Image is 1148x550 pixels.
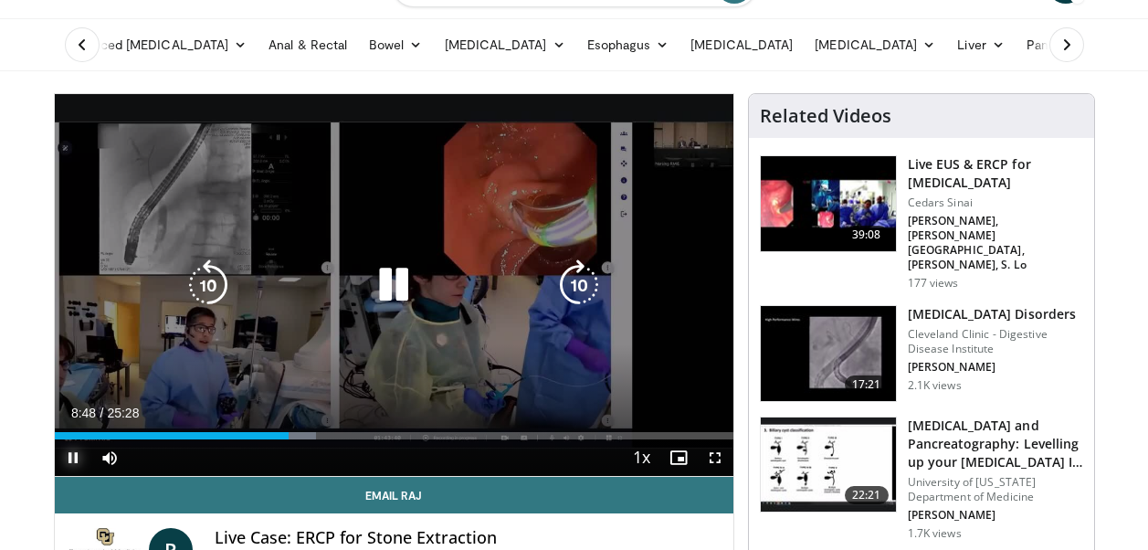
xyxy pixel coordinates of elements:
button: Playback Rate [624,439,660,476]
a: 17:21 [MEDICAL_DATA] Disorders Cleveland Clinic - Digestive Disease Institute [PERSON_NAME] 2.1K ... [760,305,1083,402]
p: [PERSON_NAME] [908,360,1083,375]
a: 39:08 Live EUS & ERCP for [MEDICAL_DATA] Cedars Sinai [PERSON_NAME], [PERSON_NAME][GEOGRAPHIC_DAT... [760,155,1083,291]
video-js: Video Player [55,94,733,477]
span: 8:48 [71,406,96,420]
p: 1.7K views [908,526,962,541]
span: / [100,406,104,420]
a: Esophagus [576,26,680,63]
a: 22:21 [MEDICAL_DATA] and Pancreatography: Levelling up your [MEDICAL_DATA] I… University of [US_S... [760,417,1083,541]
p: 2.1K views [908,378,962,393]
a: [MEDICAL_DATA] [679,26,804,63]
img: 2be06fa1-8f42-4bab-b66d-9367dd3d8d02.150x105_q85_crop-smart_upscale.jpg [761,306,896,401]
h4: Related Videos [760,105,891,127]
p: Cleveland Clinic - Digestive Disease Institute [908,327,1083,356]
h3: [MEDICAL_DATA] Disorders [908,305,1083,323]
p: University of [US_STATE] Department of Medicine [908,475,1083,504]
p: [PERSON_NAME] [908,508,1083,523]
a: [MEDICAL_DATA] [804,26,946,63]
span: 17:21 [845,375,889,394]
button: Enable picture-in-picture mode [660,439,697,476]
span: 39:08 [845,226,889,244]
a: Anal & Rectal [258,26,358,63]
span: 25:28 [107,406,139,420]
a: [MEDICAL_DATA] [434,26,576,63]
h4: Live Case: ERCP for Stone Extraction [215,528,719,548]
button: Pause [55,439,91,476]
p: [PERSON_NAME], [PERSON_NAME][GEOGRAPHIC_DATA], [PERSON_NAME], S. Lo [908,214,1083,272]
a: Advanced [MEDICAL_DATA] [54,26,258,63]
p: Cedars Sinai [908,196,1083,210]
button: Fullscreen [697,439,733,476]
a: Liver [946,26,1015,63]
p: 177 views [908,276,959,291]
button: Mute [91,439,128,476]
h3: Live EUS & ERCP for [MEDICAL_DATA] [908,155,1083,192]
div: Progress Bar [55,432,733,439]
h3: [MEDICAL_DATA] and Pancreatography: Levelling up your [MEDICAL_DATA] I… [908,417,1083,471]
a: Bowel [358,26,433,63]
span: 22:21 [845,486,889,504]
img: 988aa6cd-5af5-4b12-ac8b-5ddcd403959d.150x105_q85_crop-smart_upscale.jpg [761,156,896,251]
a: Email Raj [55,477,733,513]
img: f2a564ac-f79a-4a91-bf7b-b84a8cb0f685.150x105_q85_crop-smart_upscale.jpg [761,418,896,513]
